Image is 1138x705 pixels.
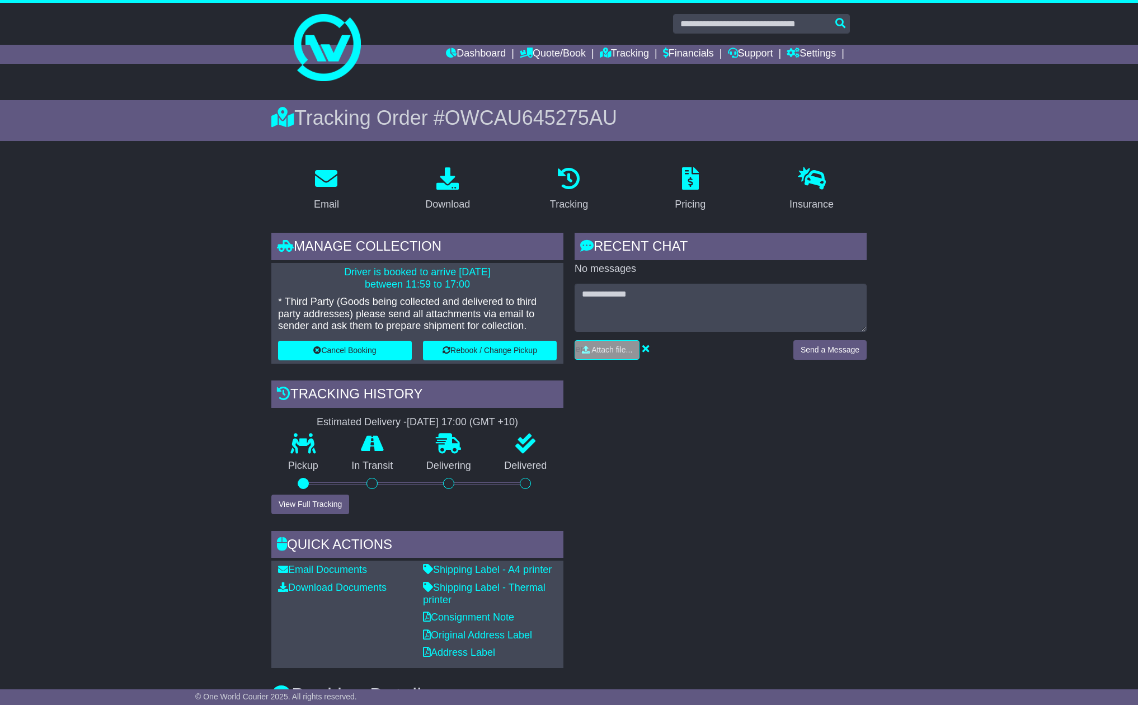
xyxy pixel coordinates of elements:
[423,647,495,658] a: Address Label
[278,266,557,290] p: Driver is booked to arrive [DATE] between 11:59 to 17:00
[782,163,841,216] a: Insurance
[271,460,335,472] p: Pickup
[278,341,412,360] button: Cancel Booking
[195,692,357,701] span: © One World Courier 2025. All rights reserved.
[600,45,649,64] a: Tracking
[278,564,367,575] a: Email Documents
[423,612,514,623] a: Consignment Note
[418,163,477,216] a: Download
[271,531,563,561] div: Quick Actions
[575,263,867,275] p: No messages
[550,197,588,212] div: Tracking
[575,233,867,263] div: RECENT CHAT
[271,495,349,514] button: View Full Tracking
[667,163,713,216] a: Pricing
[278,582,387,593] a: Download Documents
[445,106,617,129] span: OWCAU645275AU
[425,197,470,212] div: Download
[423,629,532,641] a: Original Address Label
[793,340,867,360] button: Send a Message
[675,197,706,212] div: Pricing
[663,45,714,64] a: Financials
[407,416,518,429] div: [DATE] 17:00 (GMT +10)
[271,106,867,130] div: Tracking Order #
[543,163,595,216] a: Tracking
[307,163,346,216] a: Email
[278,296,557,332] p: * Third Party (Goods being collected and delivered to third party addresses) please send all atta...
[314,197,339,212] div: Email
[410,460,488,472] p: Delivering
[423,564,552,575] a: Shipping Label - A4 printer
[446,45,506,64] a: Dashboard
[423,341,557,360] button: Rebook / Change Pickup
[423,582,546,605] a: Shipping Label - Thermal printer
[789,197,834,212] div: Insurance
[728,45,773,64] a: Support
[787,45,836,64] a: Settings
[271,380,563,411] div: Tracking history
[520,45,586,64] a: Quote/Book
[271,233,563,263] div: Manage collection
[271,416,563,429] div: Estimated Delivery -
[488,460,564,472] p: Delivered
[335,460,410,472] p: In Transit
